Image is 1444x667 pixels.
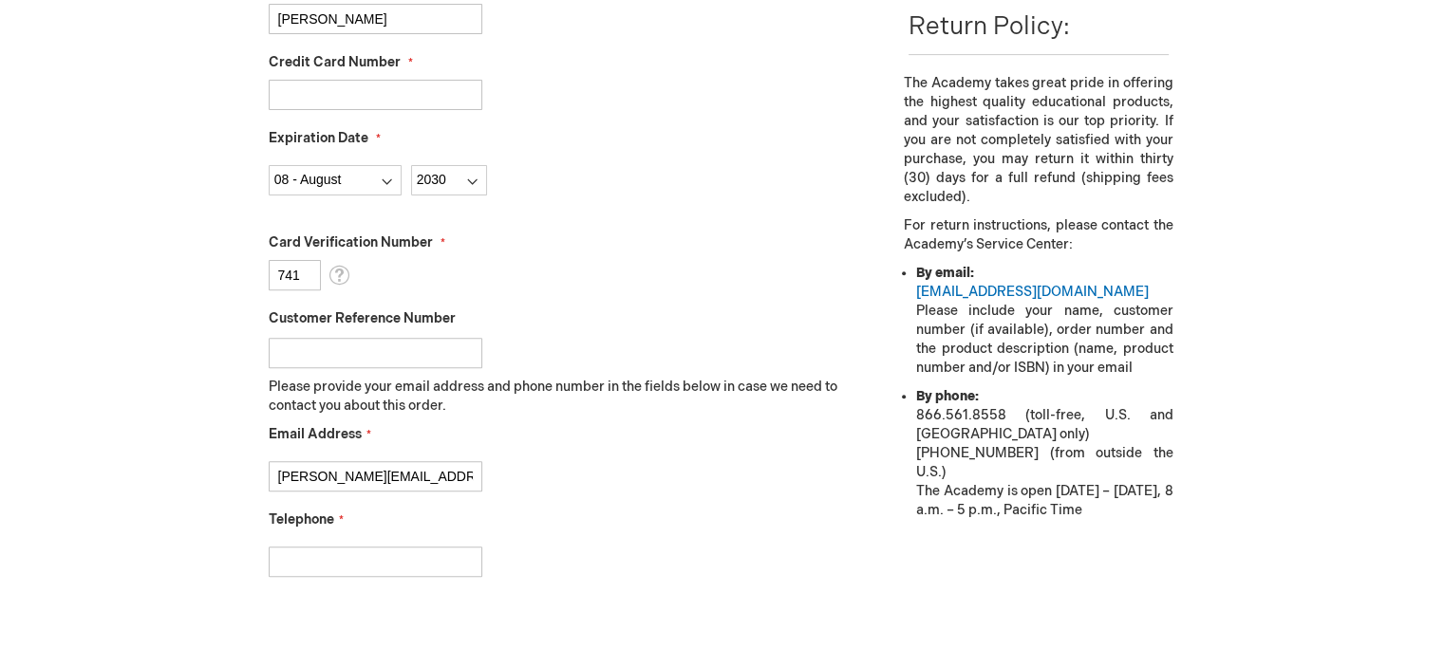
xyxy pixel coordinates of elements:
[916,265,974,281] strong: By email:
[269,260,321,290] input: Card Verification Number
[269,378,853,416] p: Please provide your email address and phone number in the fields below in case we need to contact...
[904,216,1172,254] p: For return instructions, please contact the Academy’s Service Center:
[916,264,1172,378] li: Please include your name, customer number (if available), order number and the product descriptio...
[269,80,482,110] input: Credit Card Number
[269,234,433,250] span: Card Verification Number
[904,74,1172,207] p: The Academy takes great pride in offering the highest quality educational products, and your sati...
[269,310,456,326] span: Customer Reference Number
[269,426,362,442] span: Email Address
[909,12,1070,42] span: Return Policy:
[269,130,368,146] span: Expiration Date
[916,388,979,404] strong: By phone:
[916,284,1149,300] a: [EMAIL_ADDRESS][DOMAIN_NAME]
[269,54,401,70] span: Credit Card Number
[269,511,334,528] span: Telephone
[916,387,1172,520] li: 866.561.8558 (toll-free, U.S. and [GEOGRAPHIC_DATA] only) [PHONE_NUMBER] (from outside the U.S.) ...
